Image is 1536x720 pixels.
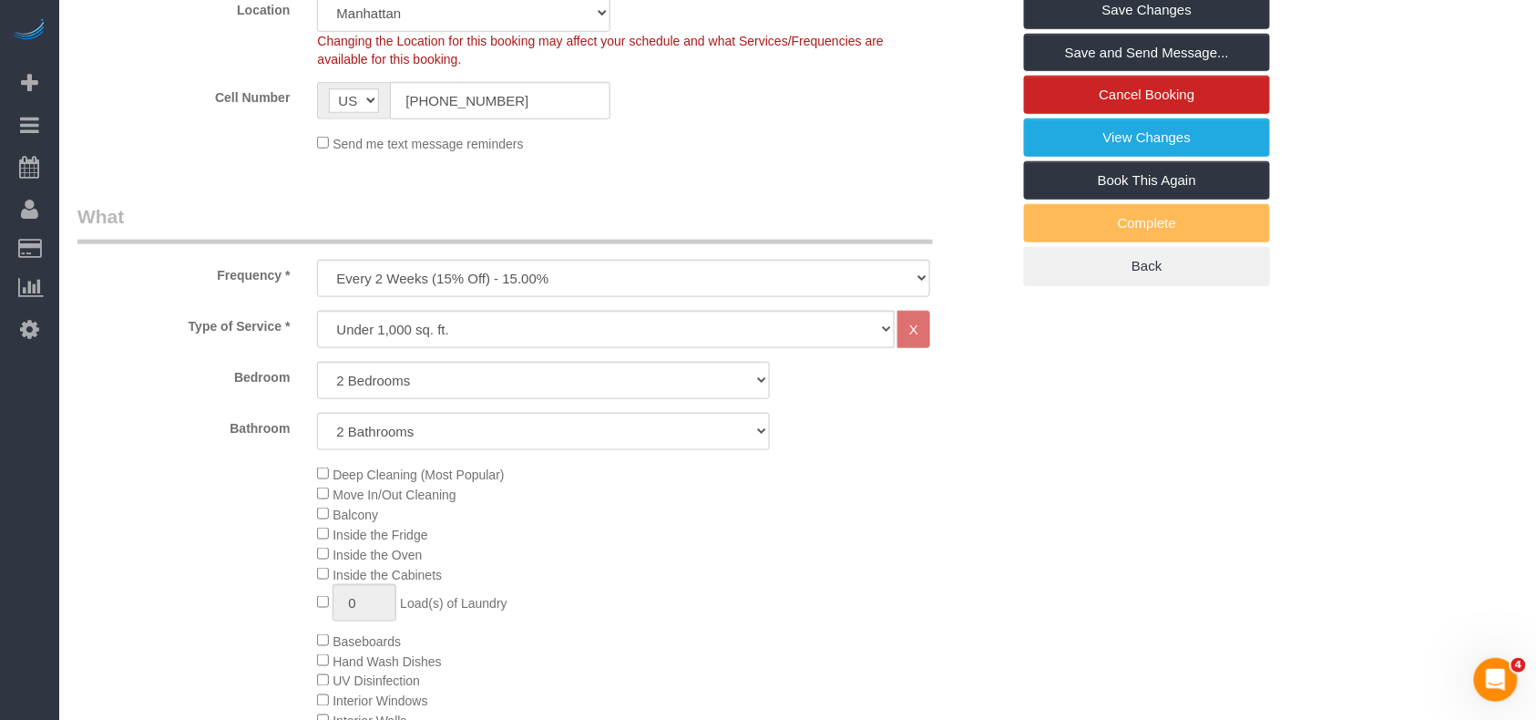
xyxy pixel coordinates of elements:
a: Book This Again [1024,161,1270,200]
input: Cell Number [390,82,609,119]
a: Back [1024,247,1270,285]
span: Load(s) of Laundry [400,596,507,611]
span: Balcony [333,508,378,522]
span: Inside the Oven [333,548,422,562]
a: Save and Send Message... [1024,34,1270,72]
a: View Changes [1024,118,1270,157]
span: Inside the Fridge [333,528,427,542]
iframe: Intercom live chat [1474,658,1518,702]
span: Interior Windows [333,694,427,709]
label: Bathroom [64,413,303,437]
label: Cell Number [64,82,303,107]
span: Send me text message reminders [333,137,523,151]
span: Hand Wash Dishes [333,654,441,669]
a: Cancel Booking [1024,76,1270,114]
label: Type of Service * [64,311,303,335]
span: Deep Cleaning (Most Popular) [333,468,504,482]
label: Frequency * [64,260,303,284]
img: Automaid Logo [11,18,47,44]
span: Move In/Out Cleaning [333,488,456,502]
span: 4 [1511,658,1526,673]
span: UV Disinfection [333,674,420,689]
legend: What [77,203,933,244]
label: Bedroom [64,362,303,386]
span: Inside the Cabinets [333,568,442,582]
span: Changing the Location for this booking may affect your schedule and what Services/Frequencies are... [317,34,884,67]
span: Baseboards [333,634,401,649]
